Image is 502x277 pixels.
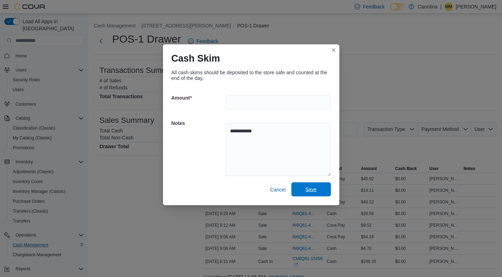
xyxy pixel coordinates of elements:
span: Cancel [270,186,286,193]
button: Save [291,182,331,196]
h5: Amount [171,91,224,105]
div: All cash skims should be deposited to the store safe and counted at the end of the day. [171,70,331,81]
button: Closes this modal window [329,46,338,54]
button: Cancel [267,183,289,197]
h1: Cash Skim [171,53,220,64]
span: Save [306,186,317,193]
h5: Notes [171,116,224,130]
